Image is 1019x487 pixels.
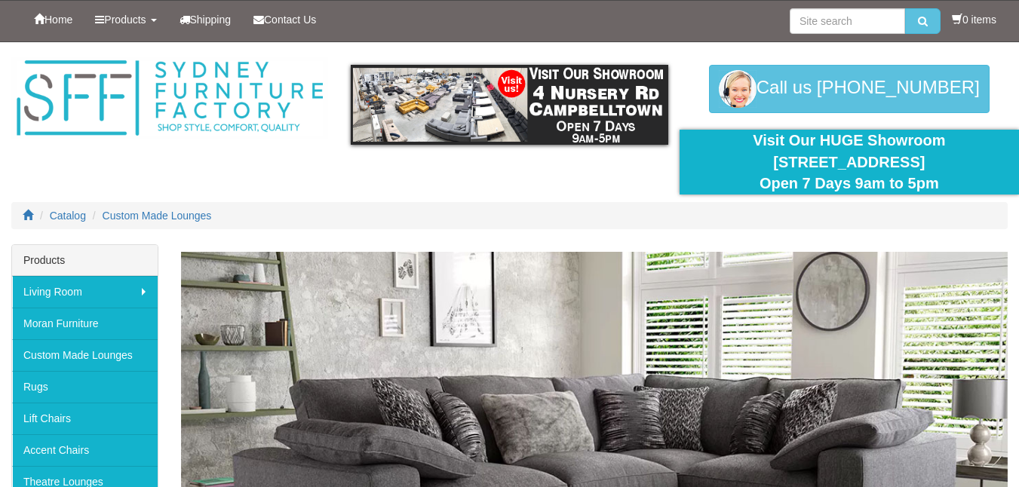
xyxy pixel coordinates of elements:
[12,308,158,339] a: Moran Furniture
[952,12,996,27] li: 0 items
[12,434,158,466] a: Accent Chairs
[50,210,86,222] a: Catalog
[12,339,158,371] a: Custom Made Lounges
[103,210,212,222] a: Custom Made Lounges
[84,1,167,38] a: Products
[190,14,232,26] span: Shipping
[104,14,146,26] span: Products
[12,403,158,434] a: Lift Chairs
[242,1,327,38] a: Contact Us
[12,276,158,308] a: Living Room
[790,8,905,34] input: Site search
[264,14,316,26] span: Contact Us
[12,371,158,403] a: Rugs
[12,245,158,276] div: Products
[11,57,328,139] img: Sydney Furniture Factory
[691,130,1008,194] div: Visit Our HUGE Showroom [STREET_ADDRESS] Open 7 Days 9am to 5pm
[351,65,668,145] img: showroom.gif
[168,1,243,38] a: Shipping
[45,14,72,26] span: Home
[23,1,84,38] a: Home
